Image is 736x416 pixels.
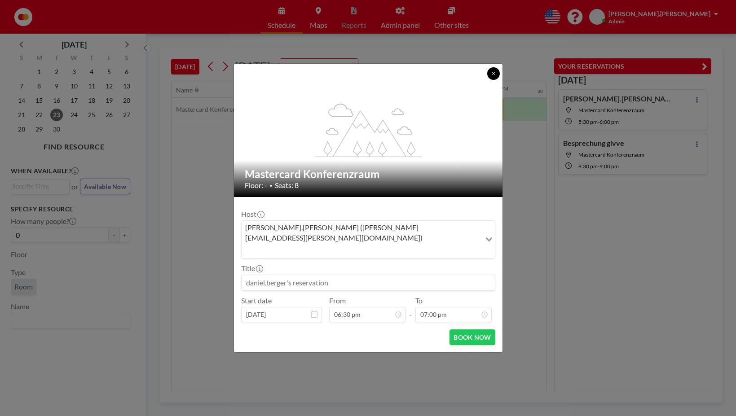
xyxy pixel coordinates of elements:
input: Search for option [242,245,480,256]
h2: Mastercard Konferenzraum [245,167,493,181]
div: Search for option [242,221,495,258]
label: Start date [241,296,272,305]
label: To [415,296,423,305]
label: Host [241,210,264,219]
label: From [329,296,346,305]
span: - [409,299,412,319]
span: [PERSON_NAME].[PERSON_NAME] ([PERSON_NAME][EMAIL_ADDRESS][PERSON_NAME][DOMAIN_NAME]) [243,223,479,243]
label: Title [241,264,262,273]
span: • [269,182,273,189]
input: daniel.berger's reservation [242,275,495,290]
g: flex-grow: 1.2; [315,103,421,157]
span: Floor: - [245,181,267,190]
button: BOOK NOW [450,329,495,345]
span: Seats: 8 [275,181,299,190]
